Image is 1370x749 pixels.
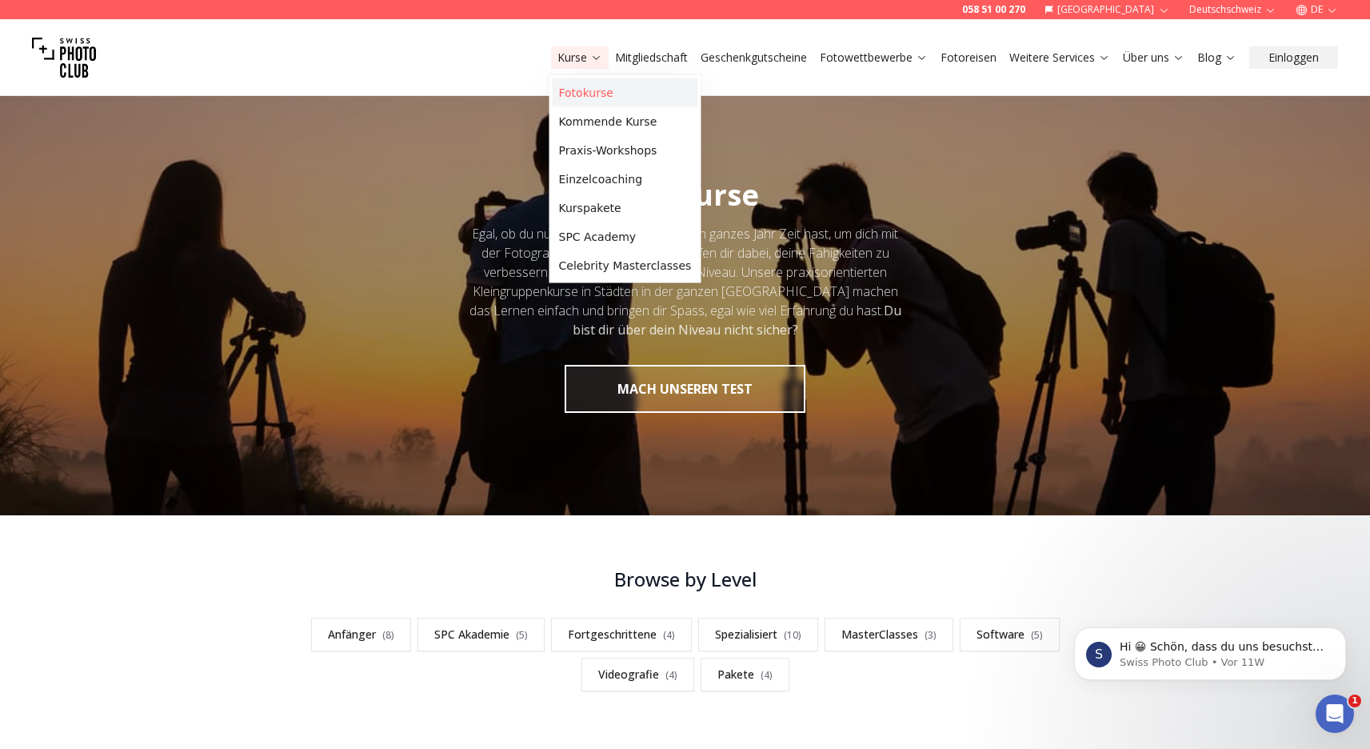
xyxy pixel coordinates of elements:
a: Spezialisiert(10) [698,618,818,651]
a: Kurse [557,50,602,66]
a: 058 51 00 270 [962,3,1025,16]
a: SPC Academy [553,222,698,251]
a: Über uns [1123,50,1184,66]
button: MACH UNSEREN TEST [565,365,805,413]
span: ( 4 ) [665,668,677,682]
iframe: Intercom live chat [1316,695,1354,733]
button: Geschenkgutscheine [694,46,813,69]
span: ( 10 ) [784,628,801,642]
button: Fotowettbewerbe [813,46,934,69]
a: Fotoreisen [941,50,997,66]
a: Fotowettbewerbe [820,50,928,66]
span: ( 5 ) [1031,628,1043,642]
span: 1 [1348,695,1361,707]
a: Einzelcoaching [553,165,698,194]
span: ( 4 ) [761,668,773,682]
div: Egal, ob du nur ein paar Stunden oder ein ganzes Jahr Zeit hast, um dich mit der Fotografie zu be... [468,224,903,339]
button: Kurse [551,46,609,69]
a: Kurspakete [553,194,698,222]
span: ( 8 ) [382,628,394,642]
a: Celebrity Masterclasses [553,251,698,280]
a: Pakete(4) [701,658,789,691]
h3: Browse by Level [289,567,1082,592]
a: Praxis-Workshops [553,136,698,165]
button: Über uns [1116,46,1191,69]
a: Anfänger(8) [311,618,411,651]
iframe: Intercom notifications Nachricht [1050,594,1370,706]
a: Fortgeschrittene(4) [551,618,692,651]
img: Swiss photo club [32,26,96,90]
a: Kommende Kurse [553,107,698,136]
a: Geschenkgutscheine [701,50,807,66]
a: MasterClasses(3) [825,618,953,651]
a: Fotokurse [553,78,698,107]
button: Einloggen [1249,46,1338,69]
a: Mitgliedschaft [615,50,688,66]
a: Blog [1197,50,1236,66]
button: Blog [1191,46,1243,69]
button: Mitgliedschaft [609,46,694,69]
a: Software(5) [960,618,1060,651]
a: SPC Akademie(5) [417,618,545,651]
button: Fotoreisen [934,46,1003,69]
a: Videografie(4) [581,658,694,691]
span: ( 5 ) [516,628,528,642]
span: ( 3 ) [925,628,937,642]
button: Weitere Services [1003,46,1116,69]
a: Weitere Services [1009,50,1110,66]
span: ( 4 ) [663,628,675,642]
